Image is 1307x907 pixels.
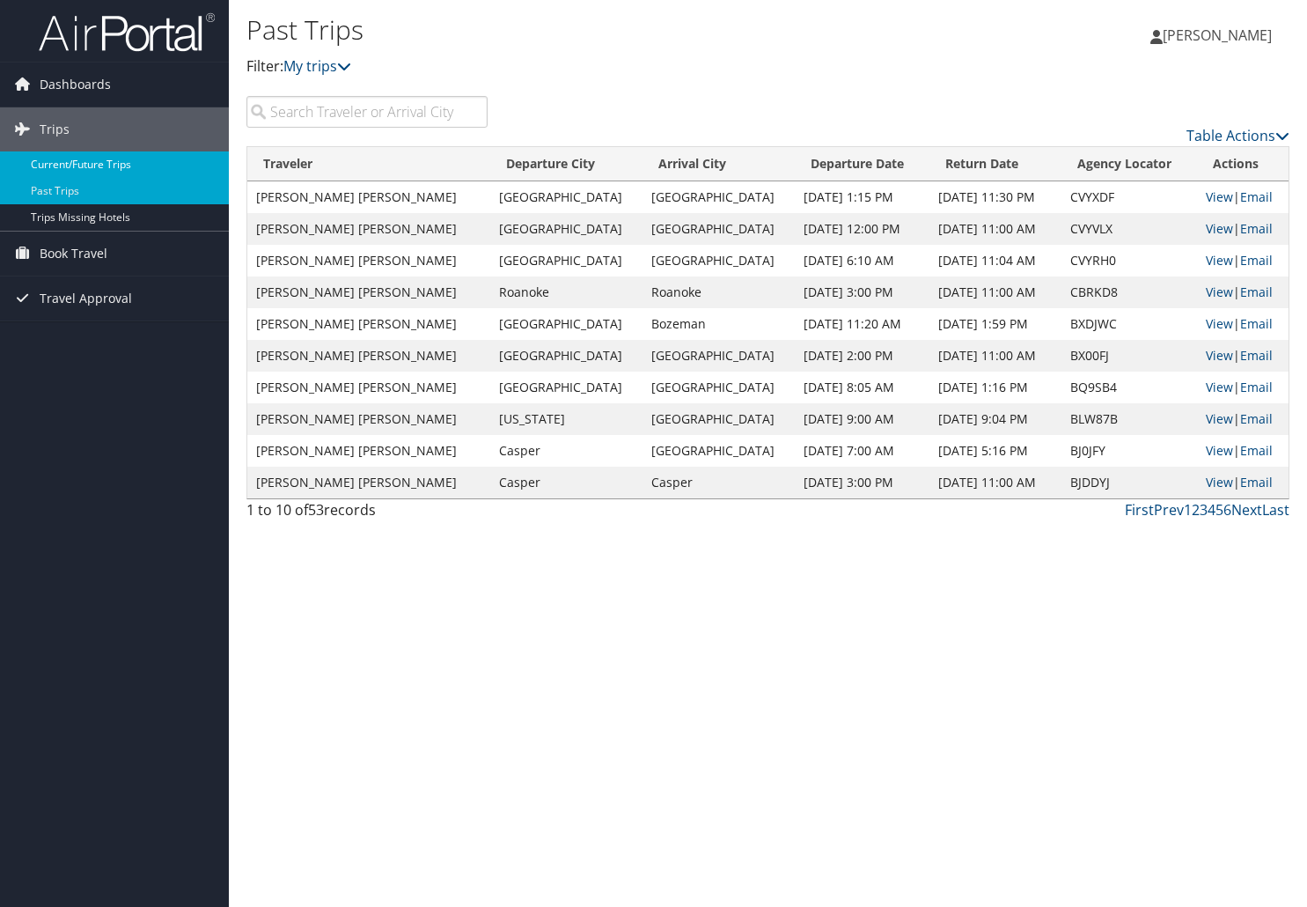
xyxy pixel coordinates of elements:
td: [PERSON_NAME] [PERSON_NAME] [247,181,490,213]
td: [DATE] 11:20 AM [795,308,929,340]
a: View [1206,220,1233,237]
a: 3 [1200,500,1208,520]
a: View [1206,252,1233,269]
td: BXDJWC [1061,308,1197,340]
td: [US_STATE] [490,403,642,435]
th: Actions [1197,147,1289,181]
td: [DATE] 12:00 PM [795,213,929,245]
a: View [1206,442,1233,459]
a: My trips [283,56,351,76]
td: | [1197,467,1289,498]
td: CVYVLX [1061,213,1197,245]
td: [GEOGRAPHIC_DATA] [642,245,795,277]
td: [DATE] 7:00 AM [795,435,929,467]
td: Bozeman [642,308,795,340]
td: BJ0JFY [1061,435,1197,467]
td: CBRKD8 [1061,277,1197,308]
td: | [1197,403,1289,435]
td: BJDDYJ [1061,467,1197,498]
td: | [1197,372,1289,403]
td: [DATE] 5:16 PM [929,435,1061,467]
a: View [1206,410,1233,427]
td: Roanoke [642,277,795,308]
td: [DATE] 1:59 PM [929,308,1061,340]
td: BQ9SB4 [1061,372,1197,403]
td: | [1197,340,1289,372]
td: [DATE] 3:00 PM [795,467,929,498]
span: 53 [308,500,324,520]
a: Table Actions [1186,126,1289,145]
td: Casper [642,467,795,498]
td: [DATE] 9:04 PM [929,403,1061,435]
td: [PERSON_NAME] [PERSON_NAME] [247,340,490,372]
td: [DATE] 11:04 AM [929,245,1061,277]
a: Email [1240,347,1273,364]
a: View [1206,284,1233,300]
div: 1 to 10 of records [246,499,488,529]
td: BLW87B [1061,403,1197,435]
th: Agency Locator: activate to sort column ascending [1061,147,1197,181]
td: [GEOGRAPHIC_DATA] [642,340,795,372]
th: Return Date: activate to sort column ascending [929,147,1061,181]
a: Last [1262,500,1289,520]
td: [GEOGRAPHIC_DATA] [490,245,642,277]
a: 5 [1215,500,1223,520]
td: [GEOGRAPHIC_DATA] [490,372,642,403]
h1: Past Trips [246,11,942,48]
span: Travel Approval [40,277,132,321]
a: View [1206,188,1233,205]
a: [PERSON_NAME] [1150,9,1289,62]
th: Arrival City: activate to sort column ascending [642,147,795,181]
td: [DATE] 8:05 AM [795,372,929,403]
td: [DATE] 11:30 PM [929,181,1061,213]
th: Traveler: activate to sort column ascending [247,147,490,181]
td: [DATE] 6:10 AM [795,245,929,277]
td: [PERSON_NAME] [PERSON_NAME] [247,308,490,340]
td: [DATE] 3:00 PM [795,277,929,308]
span: Book Travel [40,232,107,276]
a: 4 [1208,500,1215,520]
a: View [1206,315,1233,332]
td: [PERSON_NAME] [PERSON_NAME] [247,403,490,435]
td: [PERSON_NAME] [PERSON_NAME] [247,435,490,467]
a: 1 [1184,500,1192,520]
td: [GEOGRAPHIC_DATA] [642,181,795,213]
th: Departure Date: activate to sort column ascending [795,147,929,181]
p: Filter: [246,55,942,78]
td: | [1197,213,1289,245]
td: | [1197,181,1289,213]
td: [DATE] 1:16 PM [929,372,1061,403]
span: Dashboards [40,63,111,107]
td: [DATE] 11:00 AM [929,277,1061,308]
a: Email [1240,188,1273,205]
td: [PERSON_NAME] [PERSON_NAME] [247,245,490,277]
td: [DATE] 11:00 AM [929,340,1061,372]
td: [GEOGRAPHIC_DATA] [642,435,795,467]
input: Search Traveler or Arrival City [246,96,488,128]
td: [DATE] 9:00 AM [795,403,929,435]
a: Next [1231,500,1262,520]
td: [GEOGRAPHIC_DATA] [490,340,642,372]
td: [DATE] 11:00 AM [929,467,1061,498]
a: Email [1240,474,1273,490]
td: [DATE] 2:00 PM [795,340,929,372]
td: [GEOGRAPHIC_DATA] [490,213,642,245]
td: [DATE] 1:15 PM [795,181,929,213]
a: First [1125,500,1154,520]
td: CVYRH0 [1061,245,1197,277]
td: [PERSON_NAME] [PERSON_NAME] [247,277,490,308]
td: | [1197,308,1289,340]
a: Email [1240,442,1273,459]
a: View [1206,474,1233,490]
td: [GEOGRAPHIC_DATA] [642,403,795,435]
td: | [1197,277,1289,308]
td: [PERSON_NAME] [PERSON_NAME] [247,372,490,403]
a: Prev [1154,500,1184,520]
td: Casper [490,435,642,467]
span: [PERSON_NAME] [1163,26,1272,45]
td: Casper [490,467,642,498]
td: [PERSON_NAME] [PERSON_NAME] [247,213,490,245]
td: CVYXDF [1061,181,1197,213]
a: Email [1240,284,1273,300]
a: Email [1240,410,1273,427]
